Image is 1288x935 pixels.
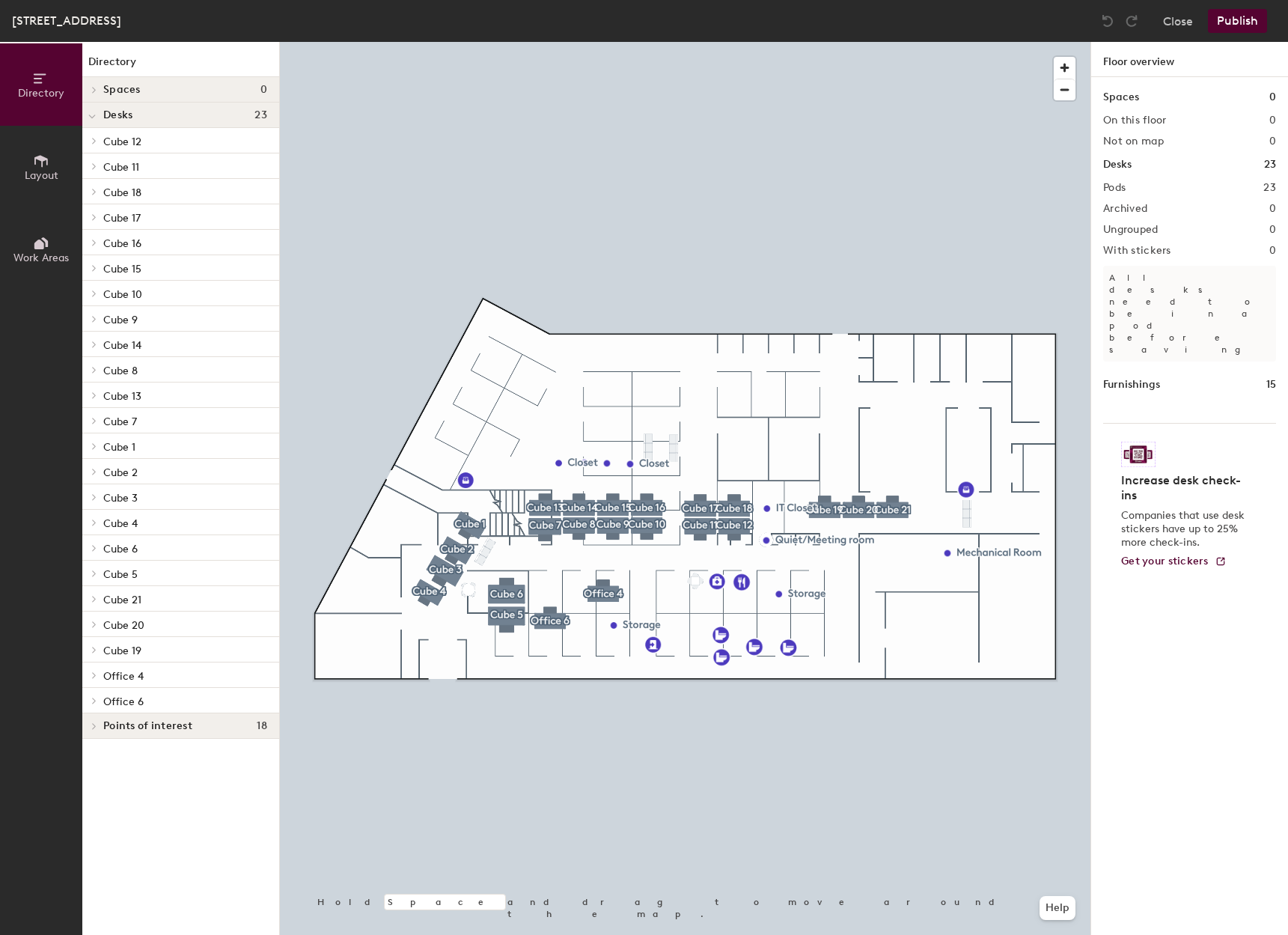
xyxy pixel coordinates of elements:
[1263,182,1276,194] h2: 23
[1103,89,1139,106] h1: Spaces
[260,84,267,96] span: 0
[1269,135,1276,147] h2: 0
[82,54,279,77] h1: Directory
[103,161,139,174] span: Cube 11
[103,135,141,148] span: Cube 12
[103,441,135,454] span: Cube 1
[1103,156,1132,173] h1: Desks
[103,517,138,530] span: Cube 4
[1269,224,1276,236] h2: 0
[1103,135,1164,147] h2: Not on map
[1269,203,1276,215] h2: 0
[103,365,138,377] span: Cube 8
[1266,377,1276,393] h1: 15
[103,695,144,708] span: Office 6
[103,670,144,683] span: Office 4
[103,492,138,505] span: Cube 3
[103,288,142,301] span: Cube 10
[1269,89,1276,106] h1: 0
[1103,377,1160,393] h1: Furnishings
[103,212,141,225] span: Cube 17
[257,720,267,732] span: 18
[1103,182,1126,194] h2: Pods
[103,568,138,581] span: Cube 5
[254,109,267,121] span: 23
[103,390,141,403] span: Cube 13
[25,169,58,182] span: Layout
[1103,245,1171,257] h2: With stickers
[103,415,137,428] span: Cube 7
[1121,473,1249,503] h4: Increase desk check-ins
[103,314,138,326] span: Cube 9
[1121,509,1249,549] p: Companies that use desk stickers have up to 25% more check-ins.
[1124,13,1139,28] img: Redo
[1091,42,1288,77] h1: Floor overview
[103,466,138,479] span: Cube 2
[18,87,64,100] span: Directory
[1163,9,1193,33] button: Close
[103,109,132,121] span: Desks
[1121,442,1156,467] img: Sticker logo
[103,186,141,199] span: Cube 18
[103,619,144,632] span: Cube 20
[103,543,138,555] span: Cube 6
[103,84,141,96] span: Spaces
[1121,555,1209,567] span: Get your stickers
[103,263,141,275] span: Cube 15
[1269,245,1276,257] h2: 0
[1269,115,1276,127] h2: 0
[103,237,141,250] span: Cube 16
[12,11,121,30] div: [STREET_ADDRESS]
[103,339,141,352] span: Cube 14
[1103,224,1159,236] h2: Ungrouped
[1208,9,1267,33] button: Publish
[103,720,192,732] span: Points of interest
[1264,156,1276,173] h1: 23
[1040,896,1075,920] button: Help
[103,645,141,657] span: Cube 19
[1103,266,1276,362] p: All desks need to be in a pod before saving
[13,252,69,264] span: Work Areas
[1103,203,1147,215] h2: Archived
[1121,555,1227,568] a: Get your stickers
[103,594,141,606] span: Cube 21
[1100,13,1115,28] img: Undo
[1103,115,1167,127] h2: On this floor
